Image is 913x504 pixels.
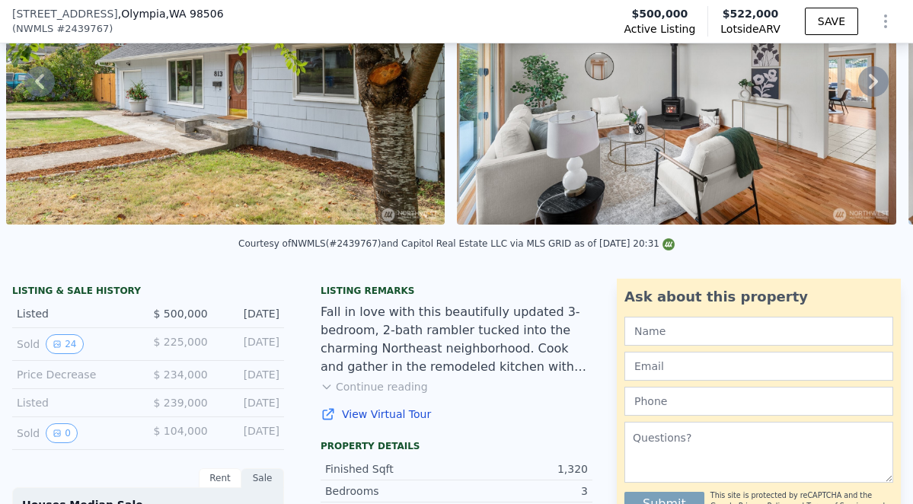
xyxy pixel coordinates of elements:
[46,423,78,443] button: View historical data
[165,8,223,20] span: , WA 98506
[46,334,83,354] button: View historical data
[12,21,113,37] div: ( )
[321,285,592,297] div: Listing remarks
[220,367,279,382] div: [DATE]
[153,368,207,381] span: $ 234,000
[153,336,207,348] span: $ 225,000
[624,387,893,416] input: Phone
[12,285,284,300] div: LISTING & SALE HISTORY
[17,306,136,321] div: Listed
[153,397,207,409] span: $ 239,000
[153,425,207,437] span: $ 104,000
[457,461,589,477] div: 1,320
[153,308,207,320] span: $ 500,000
[17,334,136,354] div: Sold
[17,423,136,443] div: Sold
[56,21,109,37] span: # 2439767
[118,6,224,21] span: , Olympia
[662,238,675,250] img: NWMLS Logo
[624,352,893,381] input: Email
[12,6,118,21] span: [STREET_ADDRESS]
[220,334,279,354] div: [DATE]
[16,21,53,37] span: NWMLS
[720,21,780,37] span: Lotside ARV
[624,286,893,308] div: Ask about this property
[220,423,279,443] div: [DATE]
[805,8,858,35] button: SAVE
[321,379,428,394] button: Continue reading
[220,395,279,410] div: [DATE]
[220,306,279,321] div: [DATE]
[17,395,136,410] div: Listed
[870,6,901,37] button: Show Options
[325,483,457,499] div: Bedrooms
[321,407,592,422] a: View Virtual Tour
[624,21,695,37] span: Active Listing
[199,468,241,488] div: Rent
[321,303,592,376] div: Fall in love with this beautifully updated 3-bedroom, 2-bath rambler tucked into the charming Nor...
[17,367,136,382] div: Price Decrease
[321,440,592,452] div: Property details
[241,468,284,488] div: Sale
[325,461,457,477] div: Finished Sqft
[624,317,893,346] input: Name
[457,483,589,499] div: 3
[632,6,688,21] span: $500,000
[238,238,675,249] div: Courtesy of NWMLS (#2439767) and Capitol Real Estate LLC via MLS GRID as of [DATE] 20:31
[723,8,779,20] span: $522,000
